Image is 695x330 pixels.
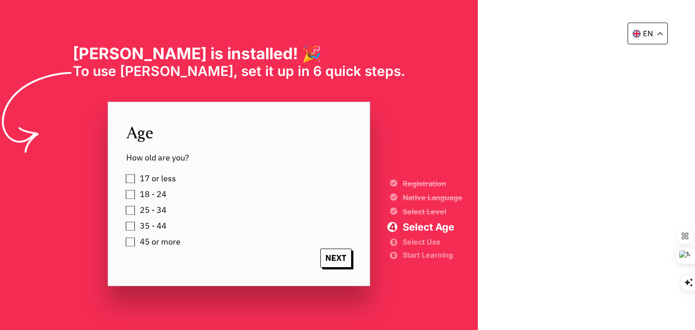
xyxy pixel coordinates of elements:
[140,206,167,215] span: 25 - 34
[140,237,181,246] span: 45 or more
[403,180,462,187] span: Registration
[73,63,405,79] span: To use [PERSON_NAME], set it up in 6 quick steps.
[643,29,653,38] p: en
[403,252,462,258] span: Start Learning
[126,120,352,143] span: Age
[126,152,352,163] span: How old are you?
[403,222,462,232] span: Select Age
[403,208,462,215] span: Select Level
[403,239,462,245] span: Select Use
[73,44,405,63] h1: [PERSON_NAME] is installed! 🎉
[320,249,352,268] span: NEXT
[140,190,167,199] span: 18 - 24
[140,174,176,183] span: 17 or less
[403,194,462,201] span: Native Language
[140,222,167,231] span: 35 - 44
